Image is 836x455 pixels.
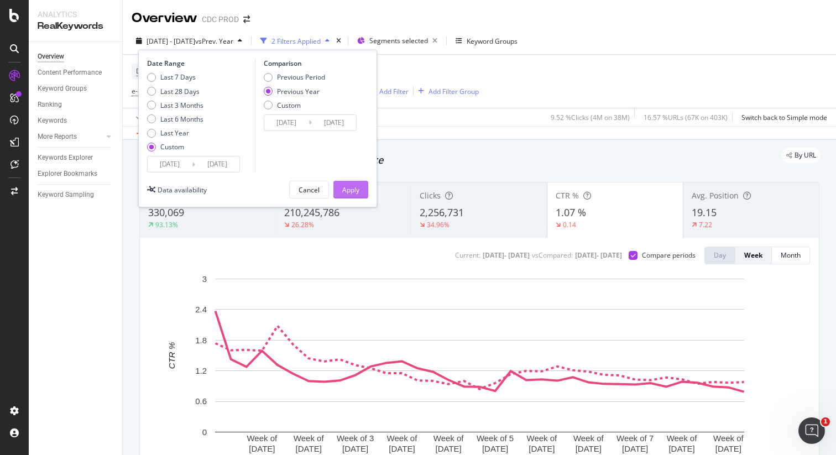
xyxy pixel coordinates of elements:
text: [DATE] [622,444,648,453]
div: Add Filter Group [429,87,479,96]
div: 9.52 % Clicks ( 4M on 38M ) [551,113,630,122]
span: [DATE] - [DATE] [147,36,195,46]
div: 16.57 % URLs ( 67K on 403K ) [644,113,728,122]
text: Week of [667,433,698,443]
button: Apply [132,108,164,126]
text: [DATE] [389,444,415,453]
div: 2 Filters Applied [271,36,321,46]
div: Last 28 Days [160,87,200,96]
div: Content Performance [38,67,102,79]
text: [DATE] [436,444,462,453]
text: [DATE] [529,444,555,453]
div: Last 6 Months [147,114,203,124]
text: 0 [202,427,207,437]
div: Analytics [38,9,113,20]
text: [DATE] [342,444,368,453]
div: 7.22 [699,220,712,229]
div: Keywords [38,115,67,127]
div: Custom [147,142,203,151]
button: Segments selected [353,32,442,50]
a: Ranking [38,99,114,111]
text: Week of 7 [616,433,654,443]
text: [DATE] [576,444,602,453]
text: 3 [202,274,207,284]
div: Keyword Groups [467,36,518,46]
a: More Reports [38,131,103,143]
span: Avg. Position [692,190,739,201]
a: Keyword Sampling [38,189,114,201]
span: CTR % [556,190,579,201]
text: Week of [527,433,558,443]
button: 2 Filters Applied [256,32,334,50]
div: Keyword Groups [38,83,87,95]
div: Data availability [158,185,207,195]
div: 26.28% [291,220,314,229]
button: Switch back to Simple mode [737,108,827,126]
button: Week [735,247,772,264]
div: Previous Year [264,87,325,96]
div: Last 3 Months [147,101,203,110]
text: Week of 3 [337,433,374,443]
div: Week [744,250,762,260]
div: vs Compared : [532,250,573,260]
text: 1.2 [195,366,207,375]
span: 330,069 [148,206,184,219]
a: Explorer Bookmarks [38,168,114,180]
a: Keywords [38,115,114,127]
span: Segments selected [369,36,428,45]
div: Switch back to Simple mode [741,113,827,122]
div: Month [781,250,801,260]
button: Add Filter Group [414,85,479,98]
div: Ranking [38,99,62,111]
a: Keyword Groups [38,83,114,95]
text: Week of [294,433,325,443]
div: Previous Period [264,72,325,82]
div: Comparison [264,59,360,68]
div: 34.96% [427,220,450,229]
button: Keyword Groups [451,32,522,50]
button: Add Filter [364,85,409,98]
span: Device [136,66,157,76]
span: Clicks [420,190,441,201]
a: Keywords Explorer [38,152,114,164]
div: Current: [455,250,480,260]
div: legacy label [782,148,821,163]
text: [DATE] [249,444,275,453]
div: Last 7 Days [147,72,203,82]
text: [DATE] [296,444,322,453]
div: Add Filter [379,87,409,96]
text: Week of [247,433,278,443]
div: [DATE] - [DATE] [483,250,530,260]
div: Previous Period [277,72,325,82]
button: [DATE] - [DATE]vsPrev. Year [132,32,247,50]
div: Keyword Sampling [38,189,94,201]
div: Last 6 Months [160,114,203,124]
input: End Date [195,156,239,172]
span: 2,256,731 [420,206,464,219]
input: Start Date [264,115,309,130]
div: times [334,35,343,46]
input: End Date [312,115,356,130]
div: Custom [264,101,325,110]
div: Previous Year [277,87,320,96]
div: Keywords Explorer [38,152,93,164]
div: Last 28 Days [147,87,203,96]
iframe: Intercom live chat [798,417,825,444]
div: arrow-right-arrow-left [243,15,250,23]
text: Week of [713,433,744,443]
div: Last 7 Days [160,72,196,82]
div: Overview [38,51,64,62]
div: Custom [277,101,301,110]
span: By URL [795,152,816,159]
div: Last Year [147,128,203,138]
text: 2.4 [195,305,207,314]
div: Apply [342,185,359,195]
button: Apply [333,181,368,198]
input: Start Date [148,156,192,172]
button: Day [704,247,735,264]
text: Week of [433,433,464,443]
span: 1 [821,417,830,426]
div: Cancel [299,185,320,195]
div: Date Range [147,59,252,68]
text: 1.8 [195,336,207,345]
